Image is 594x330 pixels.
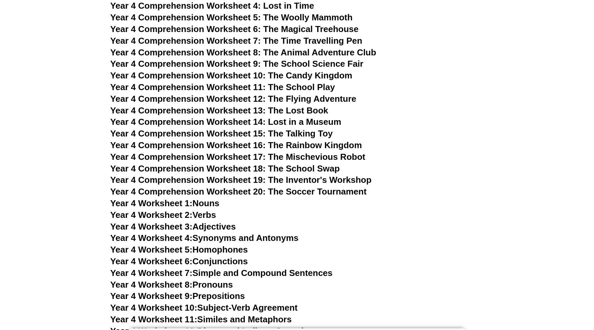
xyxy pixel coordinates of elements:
[110,233,299,243] a: Year 4 Worksheet 4:Synonyms and Antonyms
[110,303,298,313] a: Year 4 Worksheet 10:Subject-Verb Agreement
[110,210,216,220] a: Year 4 Worksheet 2:Verbs
[110,222,193,232] span: Year 4 Worksheet 3:
[110,268,193,278] span: Year 4 Worksheet 7:
[110,210,193,220] span: Year 4 Worksheet 2:
[110,187,367,197] a: Year 4 Comprehension Worksheet 20: The Soccer Tournament
[110,198,193,208] span: Year 4 Worksheet 1:
[110,152,366,162] a: Year 4 Comprehension Worksheet 17: The Mischevious Robot
[110,12,353,22] a: Year 4 Comprehension Worksheet 5: The Woolly Mammoth
[110,128,333,138] a: Year 4 Comprehension Worksheet 15: The Talking Toy
[110,280,233,290] a: Year 4 Worksheet 8:Pronouns
[110,233,193,243] span: Year 4 Worksheet 4:
[110,82,335,92] a: Year 4 Comprehension Worksheet 11: The School Play
[110,291,193,301] span: Year 4 Worksheet 9:
[110,105,329,115] a: Year 4 Comprehension Worksheet 13: The Lost Book
[110,314,292,324] a: Year 4 Worksheet 11:Similes and Metaphors
[110,47,377,57] a: Year 4 Comprehension Worksheet 8: The Animal Adventure Club
[110,140,362,150] a: Year 4 Comprehension Worksheet 16: The Rainbow Kingdom
[110,280,193,290] span: Year 4 Worksheet 8:
[110,94,357,104] a: Year 4 Comprehension Worksheet 12: The Flying Adventure
[110,1,314,11] a: Year 4 Comprehension Worksheet 4: Lost in Time
[110,163,340,174] a: Year 4 Comprehension Worksheet 18: The School Swap
[110,198,219,208] a: Year 4 Worksheet 1:Nouns
[110,268,333,278] a: Year 4 Worksheet 7:Simple and Compound Sentences
[110,245,248,255] a: Year 4 Worksheet 5:Homophones
[110,70,353,80] a: Year 4 Comprehension Worksheet 10: The Candy Kingdom
[110,36,363,46] a: Year 4 Comprehension Worksheet 7: The Time Travelling Pen
[110,117,342,127] a: Year 4 Comprehension Worksheet 14: Lost in a Museum
[110,245,193,255] span: Year 4 Worksheet 5:
[110,291,245,301] a: Year 4 Worksheet 9:Prepositions
[110,256,248,266] a: Year 4 Worksheet 6:Conjunctions
[110,303,197,313] span: Year 4 Worksheet 10:
[110,59,364,69] a: Year 4 Comprehension Worksheet 9: The School Science Fair
[483,255,594,330] iframe: Chat Widget
[110,175,372,185] a: Year 4 Comprehension Worksheet 19: The Inventor's Workshop
[110,314,197,324] span: Year 4 Worksheet 11:
[110,256,193,266] span: Year 4 Worksheet 6:
[110,24,359,34] a: Year 4 Comprehension Worksheet 6: The Magical Treehouse
[110,222,236,232] a: Year 4 Worksheet 3:Adjectives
